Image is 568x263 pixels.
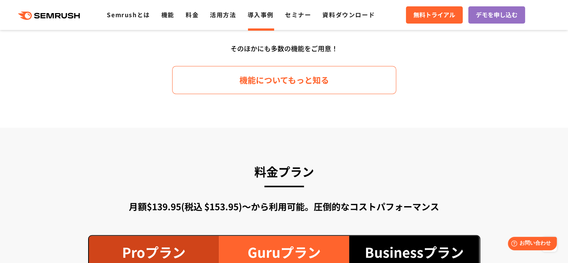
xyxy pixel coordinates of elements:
a: 料金 [186,10,199,19]
a: 導入事例 [248,10,274,19]
span: 機能についてもっと知る [239,73,329,86]
div: 月額$139.95(税込 $153.95)〜から利用可能。圧倒的なコストパフォーマンス [88,200,480,213]
a: 資料ダウンロード [322,10,375,19]
a: デモを申し込む [468,6,525,24]
span: 無料トライアル [413,10,455,20]
a: 活用方法 [210,10,236,19]
a: 無料トライアル [406,6,463,24]
a: 機能についてもっと知る [172,66,396,94]
a: 機能 [161,10,174,19]
iframe: Help widget launcher [502,234,560,255]
span: デモを申し込む [476,10,518,20]
a: セミナー [285,10,311,19]
a: Semrushとは [107,10,150,19]
h3: 料金プラン [88,161,480,181]
div: そのほかにも多数の機能をご用意！ [69,42,499,55]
